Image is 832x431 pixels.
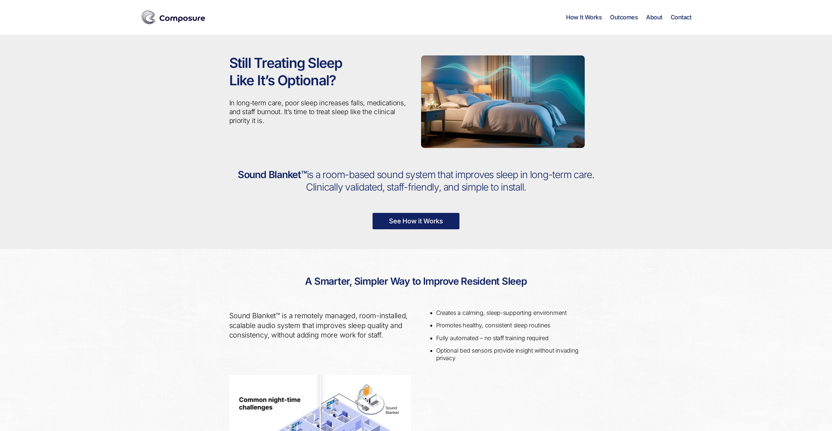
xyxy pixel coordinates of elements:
li: Creates a calming, sleep-supporting environment [436,309,598,317]
a: See How it Works [373,213,459,229]
h2: Sound Blanket™ [229,169,603,193]
nav: Horizontal [566,14,691,21]
a: About [646,14,662,21]
img: Composure [141,9,206,26]
li: Promotes healthy, consistent sleep routines [436,322,598,329]
p: Sound Blanket™ is a remotely managed, room-installed, scalable audio system that improves sleep q... [229,311,411,339]
span: is a room-based sound system that improves sleep in long-term care. Clinically validated, staff-f... [306,169,594,193]
h1: Still Treating Sleep Like It’s Optional? [229,54,411,89]
h2: A Smarter, Simpler Way to Improve Resident Sleep [229,269,603,294]
p: In long-term care, poor sleep increases falls, medications, and staff burnout. It’s time to treat... [229,99,411,125]
a: How It Works [566,14,602,21]
li: Optional bed sensors provide insight without invading privacy [436,347,598,362]
a: Outcomes [610,14,638,21]
a: Contact [671,14,692,21]
li: Fully automated – no staff training required [436,335,598,342]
